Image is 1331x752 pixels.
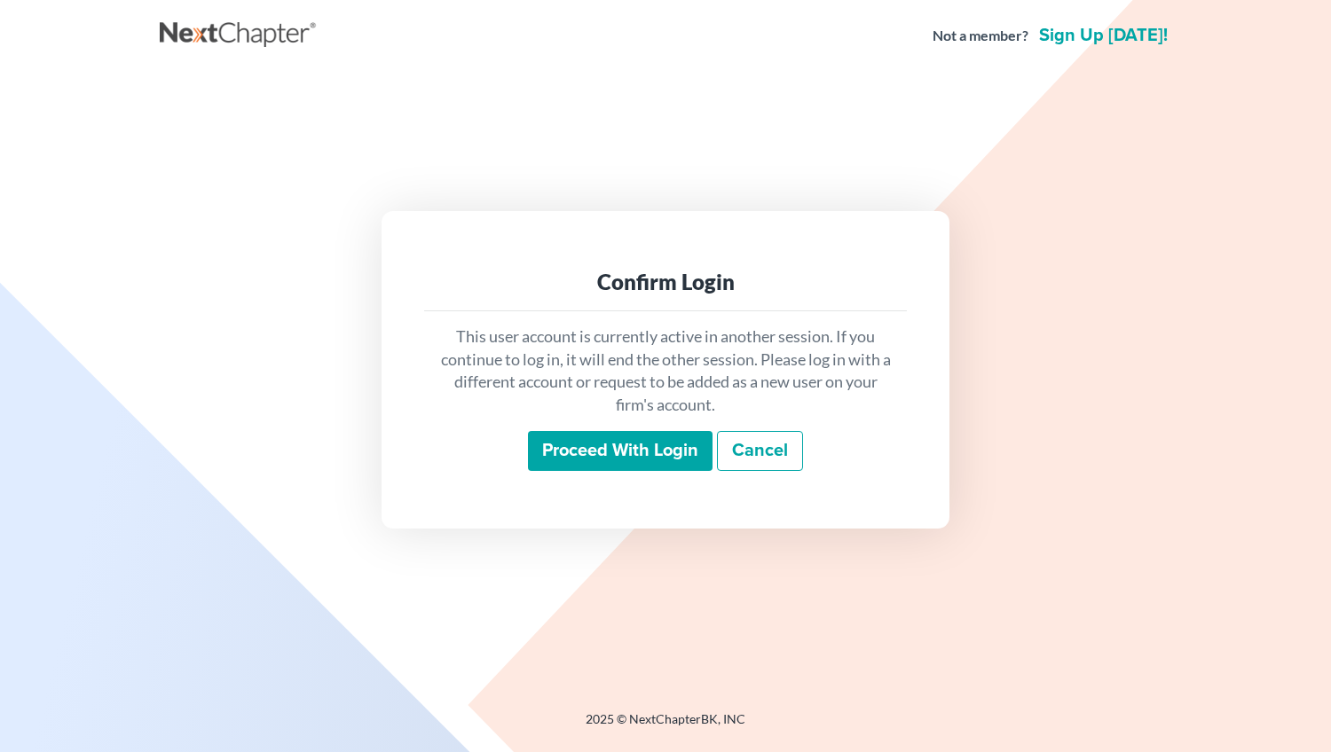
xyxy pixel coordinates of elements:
[933,26,1028,46] strong: Not a member?
[1036,27,1171,44] a: Sign up [DATE]!
[160,710,1171,742] div: 2025 © NextChapterBK, INC
[528,431,713,472] input: Proceed with login
[717,431,803,472] a: Cancel
[438,325,893,417] p: This user account is currently active in another session. If you continue to log in, it will end ...
[438,268,893,296] div: Confirm Login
